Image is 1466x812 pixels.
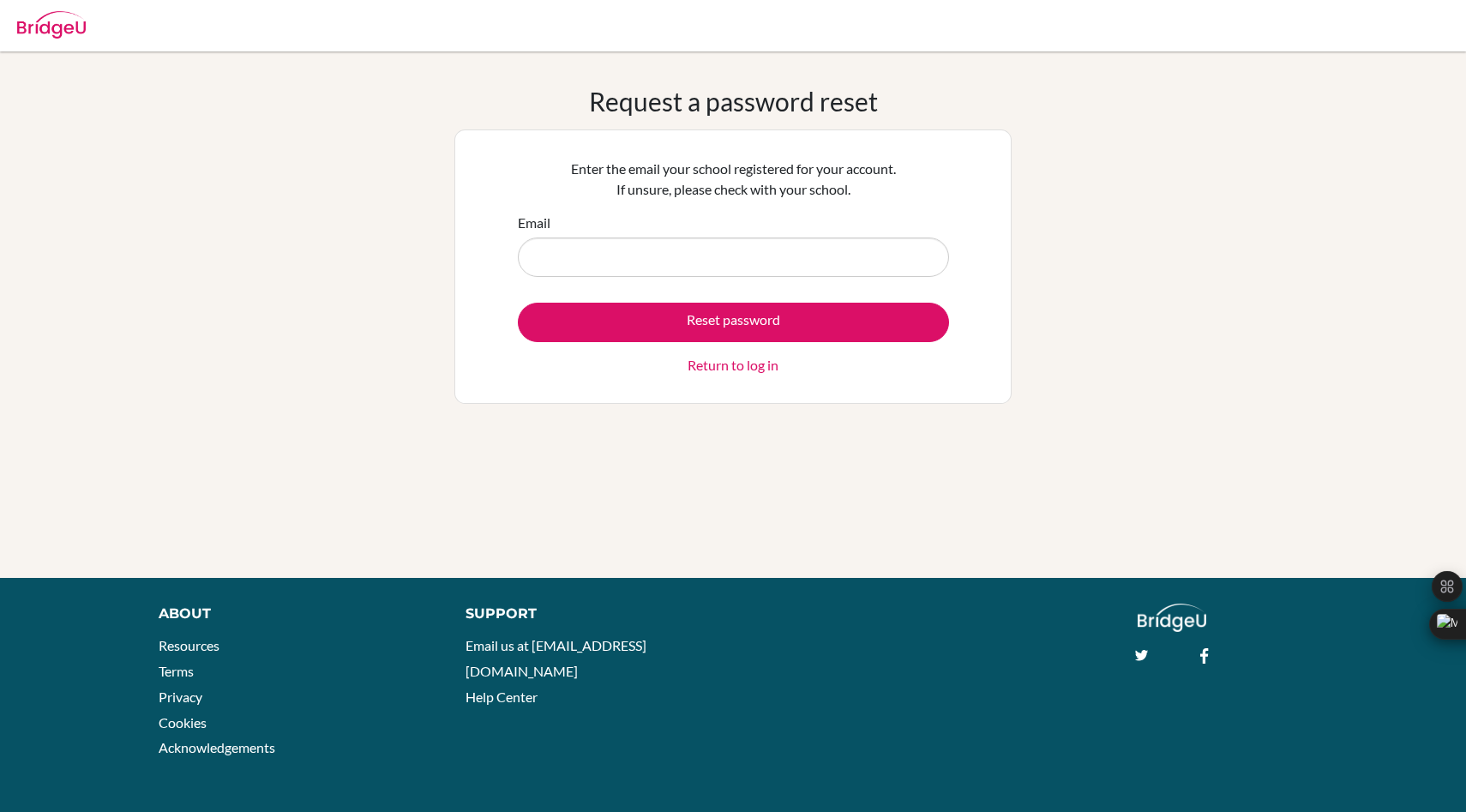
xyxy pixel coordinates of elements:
[518,213,550,233] label: Email
[518,303,949,342] button: Reset password
[466,604,714,624] div: Support
[518,159,949,200] p: Enter the email your school registered for your account. If unsure, please check with your school.
[159,714,207,731] a: Cookies
[466,689,538,705] a: Help Center
[1138,604,1207,632] img: logo_white@2x-f4f0deed5e89b7ecb1c2cc34c3e3d731f90f0f143d5ea2071677605dd97b5244.png
[159,689,202,705] a: Privacy
[688,355,778,376] a: Return to log in
[159,663,194,679] a: Terms
[159,739,275,755] a: Acknowledgements
[159,637,219,653] a: Resources
[466,637,646,679] a: Email us at [EMAIL_ADDRESS][DOMAIN_NAME]
[589,86,878,117] h1: Request a password reset
[17,11,86,39] img: Bridge-U
[159,604,427,624] div: About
